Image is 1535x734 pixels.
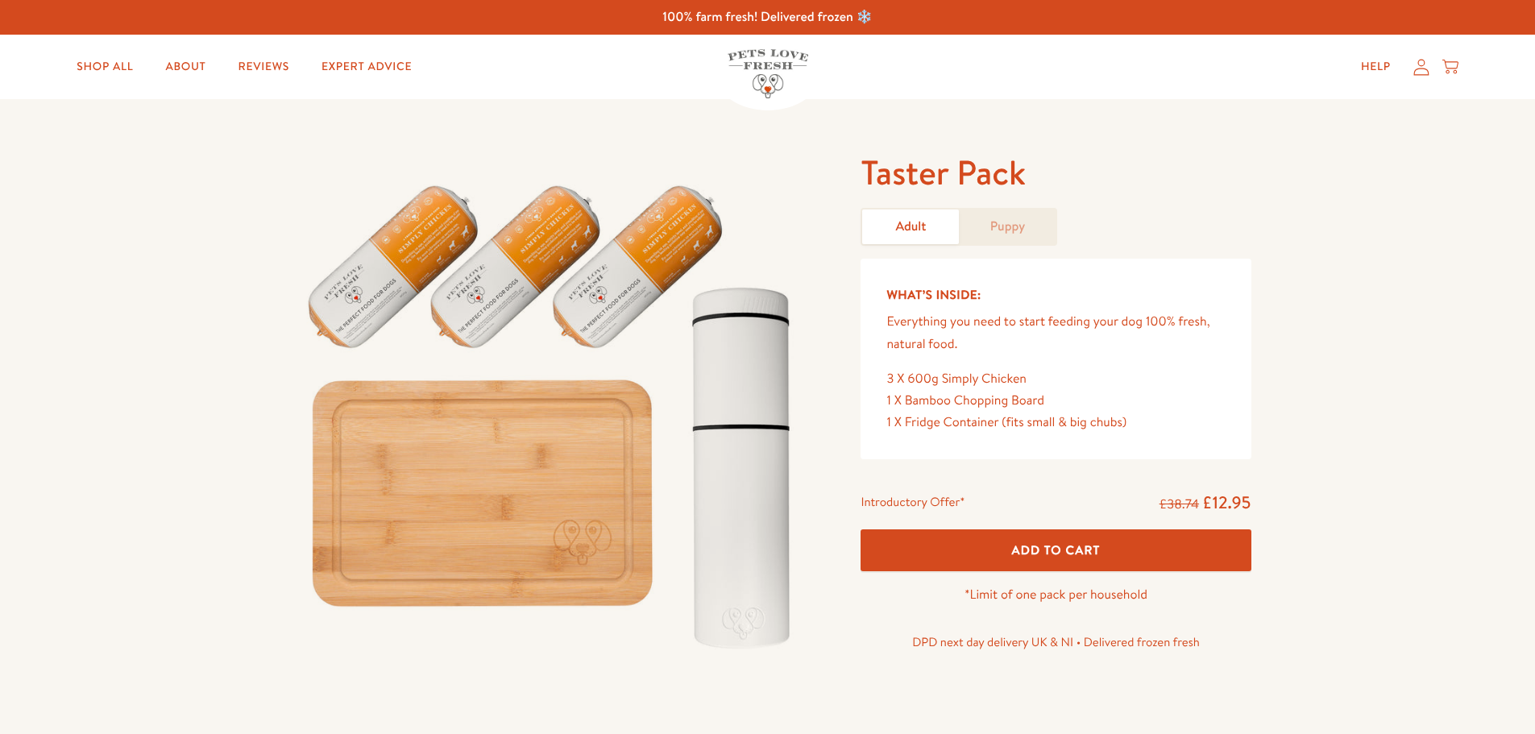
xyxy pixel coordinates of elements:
a: Help [1348,51,1404,83]
h1: Taster Pack [861,151,1251,195]
p: DPD next day delivery UK & NI • Delivered frozen fresh [861,632,1251,653]
img: Taster Pack - Adult [284,151,823,667]
s: £38.74 [1160,496,1199,513]
h5: What’s Inside: [886,284,1225,305]
div: Introductory Offer* [861,491,965,516]
a: About [152,51,218,83]
span: £12.95 [1202,491,1251,514]
a: Shop All [64,51,146,83]
a: Puppy [959,209,1056,244]
span: 1 X Bamboo Chopping Board [886,392,1044,409]
div: 1 X Fridge Container (fits small & big chubs) [886,412,1225,433]
button: Add To Cart [861,529,1251,572]
p: Everything you need to start feeding your dog 100% fresh, natural food. [886,311,1225,355]
img: Pets Love Fresh [728,49,808,98]
p: *Limit of one pack per household [861,584,1251,606]
a: Reviews [226,51,302,83]
div: 3 X 600g Simply Chicken [886,368,1225,390]
span: Add To Cart [1012,541,1101,558]
a: Adult [862,209,959,244]
a: Expert Advice [309,51,425,83]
